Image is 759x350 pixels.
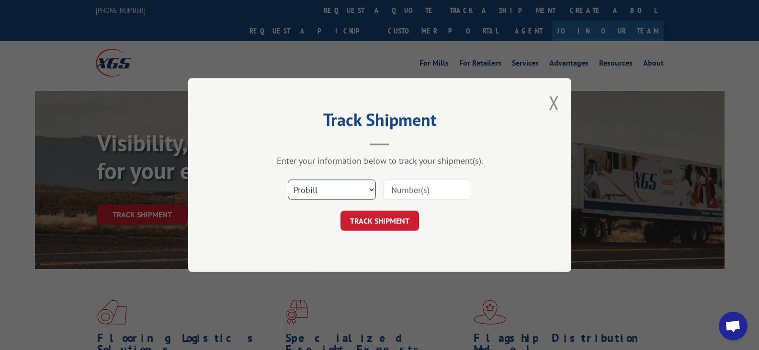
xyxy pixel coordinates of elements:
[340,211,419,231] button: TRACK SHIPMENT
[383,180,471,200] input: Number(s)
[236,155,523,166] div: Enter your information below to track your shipment(s).
[549,90,559,115] button: Close modal
[719,312,748,340] a: Open chat
[236,113,523,131] h2: Track Shipment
